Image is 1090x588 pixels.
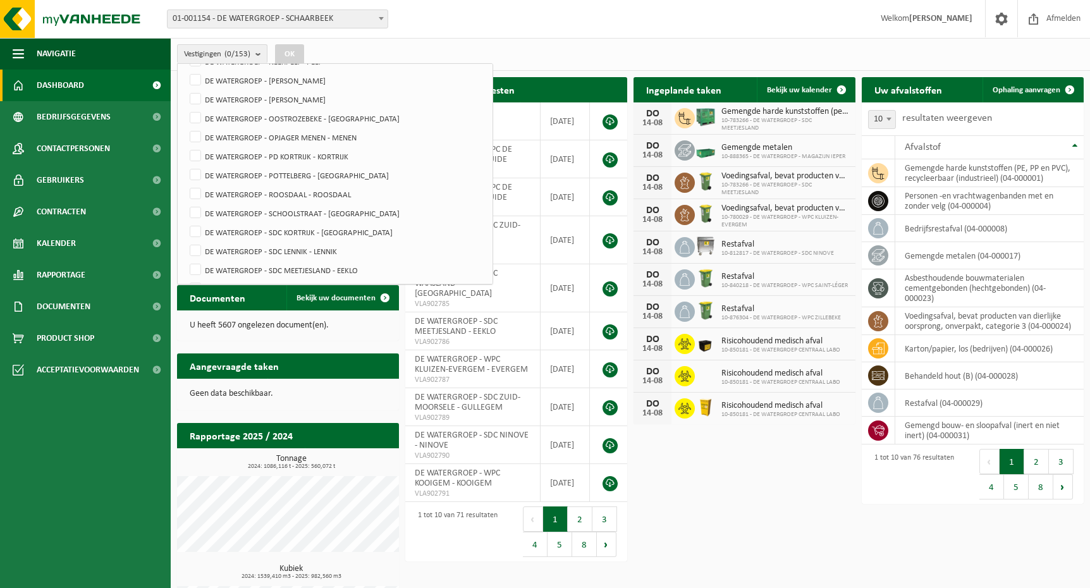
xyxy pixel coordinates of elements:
[695,267,716,289] img: WB-0240-HPE-GN-50
[721,282,848,290] span: 10-840218 - DE WATERGROEP - WPC SAINT-LÉGER
[895,389,1084,417] td: restafval (04-000029)
[187,260,485,279] label: DE WATERGROEP - SDC MEETJESLAND - EEKLO
[541,140,590,178] td: [DATE]
[541,216,590,264] td: [DATE]
[993,86,1060,94] span: Ophaling aanvragen
[541,264,590,312] td: [DATE]
[305,448,398,473] a: Bekijk rapportage
[895,242,1084,269] td: gemengde metalen (04-000017)
[895,307,1084,335] td: voedingsafval, bevat producten van dierlijke oorsprong, onverpakt, categorie 3 (04-000024)
[640,109,665,119] div: DO
[695,203,716,224] img: WB-0140-HPE-GN-50
[183,455,399,470] h3: Tonnage
[190,321,386,330] p: U heeft 5607 ongelezen document(en).
[187,166,485,185] label: DE WATERGROEP - POTTELBERG - [GEOGRAPHIC_DATA]
[640,345,665,353] div: 14-08
[297,294,376,302] span: Bekijk uw documenten
[721,117,849,132] span: 10-783266 - DE WATERGROEP - SDC MEETJESLAND
[695,106,716,128] img: PB-HB-1400-HPE-GN-01
[895,335,1084,362] td: karton/papier, los (bedrijven) (04-000026)
[415,355,528,374] span: DE WATERGROEP - WPC KLUIZEN-EVERGEM - EVERGEM
[757,77,854,102] a: Bekijk uw kalender
[721,411,840,419] span: 10-850181 - DE WATERGROEP CENTRAAL LABO
[224,50,250,58] count: (0/153)
[902,113,992,123] label: resultaten weergeven
[415,375,530,385] span: VLA902787
[541,350,590,388] td: [DATE]
[640,367,665,377] div: DO
[37,259,85,291] span: Rapportage
[721,304,841,314] span: Restafval
[592,506,617,532] button: 3
[695,396,716,418] img: LP-SB-00060-HPE-C6
[634,77,734,102] h2: Ingeplande taken
[187,279,485,298] label: DE WATERGROEP - SDC NINOVE - NINOVE
[415,469,500,488] span: DE WATERGROEP - WPC KOOIGEM - KOOIGEM
[541,102,590,140] td: [DATE]
[177,423,305,448] h2: Rapportage 2025 / 2024
[187,204,485,223] label: DE WATERGROEP - SCHOOLSTRAAT - [GEOGRAPHIC_DATA]
[640,141,665,151] div: DO
[37,70,84,101] span: Dashboard
[168,10,388,28] span: 01-001154 - DE WATERGROEP - SCHAARBEEK
[37,228,76,259] span: Kalender
[1004,474,1029,499] button: 5
[983,77,1082,102] a: Ophaling aanvragen
[640,377,665,386] div: 14-08
[695,332,716,353] img: LP-SB-00030-HPE-51
[187,242,485,260] label: DE WATERGROEP - SDC LENNIK - LENNIK
[640,409,665,418] div: 14-08
[37,164,84,196] span: Gebruikers
[572,532,597,557] button: 8
[37,101,111,133] span: Bedrijfsgegevens
[721,401,840,411] span: Risicohoudend medisch afval
[721,240,834,250] span: Restafval
[895,269,1084,307] td: asbesthoudende bouwmaterialen cementgebonden (hechtgebonden) (04-000023)
[415,317,498,336] span: DE WATERGROEP - SDC MEETJESLAND - EEKLO
[183,565,399,580] h3: Kubiek
[895,362,1084,389] td: behandeld hout (B) (04-000028)
[415,337,530,347] span: VLA902786
[721,204,849,214] span: Voedingsafval, bevat producten van dierlijke oorsprong, onverpakt, categorie 3
[543,506,568,532] button: 1
[187,109,485,128] label: DE WATERGROEP - OOSTROZEBEKE - [GEOGRAPHIC_DATA]
[187,128,485,147] label: DE WATERGROEP - OPJAGER MENEN - MENEN
[868,110,896,129] span: 10
[640,312,665,321] div: 14-08
[415,451,530,461] span: VLA902790
[37,354,139,386] span: Acceptatievoorwaarden
[640,399,665,409] div: DO
[640,280,665,289] div: 14-08
[187,185,485,204] label: DE WATERGROEP - ROOSDAAL - ROOSDAAL
[187,71,485,90] label: DE WATERGROEP - [PERSON_NAME]
[275,44,304,64] button: OK
[695,235,716,257] img: WB-1100-GAL-GY-01
[895,215,1084,242] td: bedrijfsrestafval (04-000008)
[909,14,972,23] strong: [PERSON_NAME]
[721,369,840,379] span: Risicohoudend medisch afval
[721,143,845,153] span: Gemengde metalen
[640,183,665,192] div: 14-08
[523,506,543,532] button: Previous
[184,45,250,64] span: Vestigingen
[695,138,716,160] img: PB-MB-2000-MET-GN-01
[415,431,529,450] span: DE WATERGROEP - SDC NINOVE - NINOVE
[905,142,941,152] span: Afvalstof
[895,159,1084,187] td: gemengde harde kunststoffen (PE, PP en PVC), recycleerbaar (industrieel) (04-000001)
[37,196,86,228] span: Contracten
[541,178,590,216] td: [DATE]
[695,171,716,192] img: WB-0140-HPE-GN-50
[895,417,1084,444] td: gemengd bouw- en sloopafval (inert en niet inert) (04-000031)
[640,270,665,280] div: DO
[177,44,267,63] button: Vestigingen(0/153)
[187,147,485,166] label: DE WATERGROEP - PD KORTRIJK - KORTRIJK
[721,379,840,386] span: 10-850181 - DE WATERGROEP CENTRAAL LABO
[721,346,840,354] span: 10-850181 - DE WATERGROEP CENTRAAL LABO
[415,393,520,412] span: DE WATERGROEP - SDC ZUID-MOORSELE - GULLEGEM
[415,299,530,309] span: VLA902785
[640,119,665,128] div: 14-08
[640,173,665,183] div: DO
[695,300,716,321] img: WB-0240-HPE-GN-50
[183,463,399,470] span: 2024: 1086,116 t - 2025: 560,072 t
[177,285,258,310] h2: Documenten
